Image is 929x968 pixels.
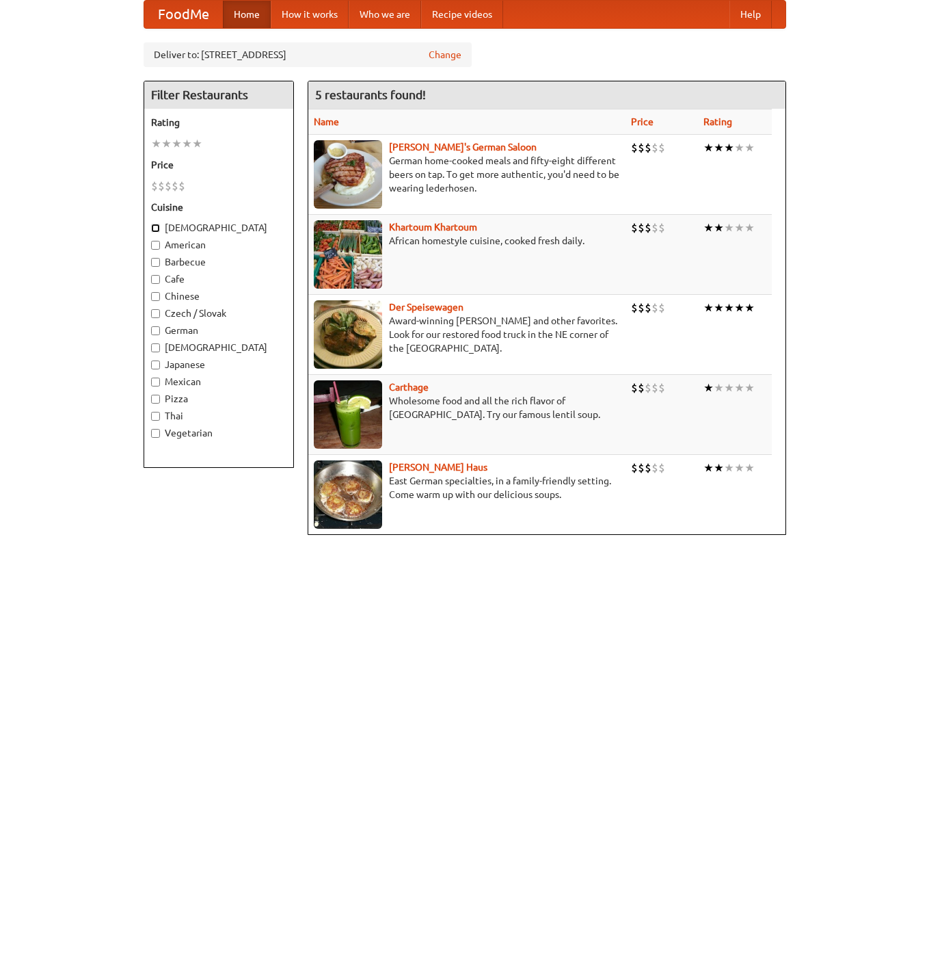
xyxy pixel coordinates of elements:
[151,221,286,235] label: [DEMOGRAPHIC_DATA]
[703,140,714,155] li: ★
[182,136,192,151] li: ★
[151,375,286,389] label: Mexican
[151,289,286,303] label: Chinese
[223,1,271,28] a: Home
[314,380,382,449] img: carthage.jpg
[724,140,734,155] li: ★
[734,460,744,475] li: ★
[314,234,620,248] p: African homestyle cuisine, cooked fresh daily.
[151,326,160,335] input: German
[645,380,651,395] li: $
[151,343,160,352] input: [DEMOGRAPHIC_DATA]
[151,179,158,194] li: $
[724,220,734,235] li: ★
[151,412,160,421] input: Thai
[744,460,755,475] li: ★
[724,300,734,315] li: ★
[151,309,160,318] input: Czech / Slovak
[658,380,665,395] li: $
[658,140,665,155] li: $
[638,140,645,155] li: $
[631,220,638,235] li: $
[151,272,286,286] label: Cafe
[744,300,755,315] li: ★
[724,460,734,475] li: ★
[315,88,426,101] ng-pluralize: 5 restaurants found!
[734,140,744,155] li: ★
[638,460,645,475] li: $
[165,179,172,194] li: $
[158,179,165,194] li: $
[645,300,651,315] li: $
[744,140,755,155] li: ★
[645,220,651,235] li: $
[151,224,160,233] input: [DEMOGRAPHIC_DATA]
[172,179,178,194] li: $
[638,300,645,315] li: $
[658,220,665,235] li: $
[645,140,651,155] li: $
[151,255,286,269] label: Barbecue
[314,300,382,369] img: speisewagen.jpg
[151,395,160,404] input: Pizza
[151,324,286,337] label: German
[651,220,658,235] li: $
[151,258,160,267] input: Barbecue
[151,241,160,250] input: American
[314,474,620,501] p: East German specialties, in a family-friendly setting. Come warm up with our delicious soups.
[429,48,461,62] a: Change
[631,460,638,475] li: $
[421,1,503,28] a: Recipe videos
[151,426,286,440] label: Vegetarian
[651,460,658,475] li: $
[638,220,645,235] li: $
[314,314,620,355] p: Award-winning [PERSON_NAME] and other favorites. Look for our restored food truck in the NE corne...
[389,142,537,153] a: [PERSON_NAME]'s German Saloon
[151,341,286,354] label: [DEMOGRAPHIC_DATA]
[631,140,638,155] li: $
[714,300,724,315] li: ★
[349,1,421,28] a: Who we are
[631,380,638,395] li: $
[144,1,223,28] a: FoodMe
[744,380,755,395] li: ★
[651,380,658,395] li: $
[151,275,160,284] input: Cafe
[144,81,293,109] h4: Filter Restaurants
[151,306,286,320] label: Czech / Slovak
[724,380,734,395] li: ★
[734,220,744,235] li: ★
[151,358,286,371] label: Japanese
[734,300,744,315] li: ★
[389,302,463,313] a: Der Speisewagen
[314,460,382,529] img: kohlhaus.jpg
[314,154,620,195] p: German home-cooked meals and fifty-eight different beers on tap. To get more authentic, you'd nee...
[651,140,658,155] li: $
[651,300,658,315] li: $
[631,116,654,127] a: Price
[151,158,286,172] h5: Price
[389,462,487,473] a: [PERSON_NAME] Haus
[314,116,339,127] a: Name
[151,409,286,423] label: Thai
[151,429,160,438] input: Vegetarian
[151,378,160,387] input: Mexican
[151,392,286,406] label: Pizza
[192,136,202,151] li: ★
[703,220,714,235] li: ★
[645,460,651,475] li: $
[389,222,477,233] a: Khartoum Khartoum
[151,116,286,129] h5: Rating
[703,116,732,127] a: Rating
[734,380,744,395] li: ★
[389,382,429,393] b: Carthage
[172,136,182,151] li: ★
[729,1,772,28] a: Help
[151,136,161,151] li: ★
[151,238,286,252] label: American
[714,140,724,155] li: ★
[151,361,160,369] input: Japanese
